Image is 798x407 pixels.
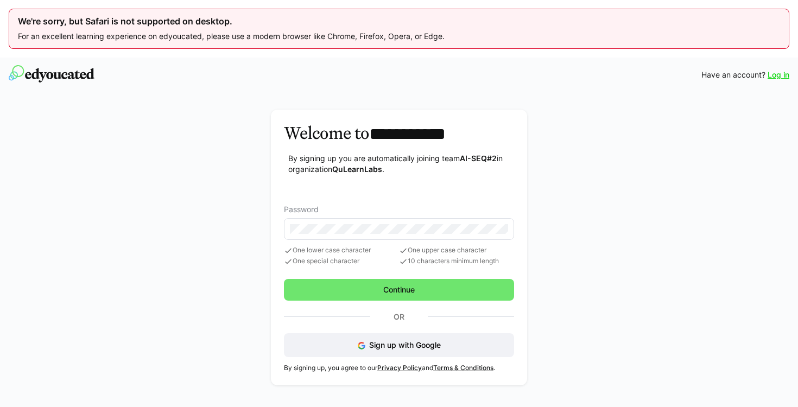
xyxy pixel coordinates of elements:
p: For an excellent learning experience on edyoucated, please use a modern browser like Chrome, Fire... [18,31,780,42]
span: One lower case character [284,246,399,255]
span: Continue [382,284,416,295]
span: One special character [284,257,399,266]
span: 10 characters minimum length [399,257,514,266]
strong: AI-SEQ#2 [460,154,497,163]
p: Or [370,309,428,325]
p: By signing up you are automatically joining team in organization . [288,153,514,175]
span: Sign up with Google [369,340,441,349]
span: Password [284,205,319,214]
img: edyoucated [9,65,94,82]
a: Privacy Policy [377,364,422,372]
a: Terms & Conditions [433,364,493,372]
strong: QuLearnLabs [332,164,382,174]
h3: Welcome to [284,123,514,144]
p: By signing up, you agree to our and . [284,364,514,372]
button: Sign up with Google [284,333,514,357]
a: Log in [768,69,789,80]
span: One upper case character [399,246,514,255]
div: We're sorry, but Safari is not supported on desktop. [18,16,780,27]
button: Continue [284,279,514,301]
span: Have an account? [701,69,765,80]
